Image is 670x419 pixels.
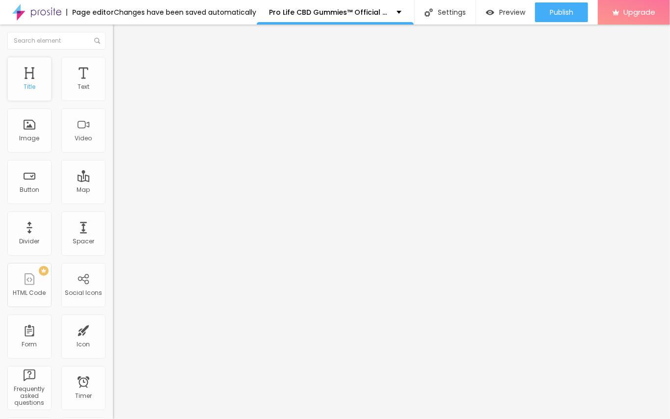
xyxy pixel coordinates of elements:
[7,32,106,50] input: Search element
[24,83,35,90] div: Title
[269,9,389,16] p: Pro Life CBD Gummies™ Official Website
[73,238,94,245] div: Spacer
[10,386,49,407] div: Frequently asked questions
[22,341,37,348] div: Form
[75,135,92,142] div: Video
[77,341,90,348] div: Icon
[66,9,114,16] div: Page editor
[113,25,670,419] iframe: Editor
[65,289,102,296] div: Social Icons
[20,135,40,142] div: Image
[550,8,573,16] span: Publish
[78,83,89,90] div: Text
[425,8,433,17] img: Icone
[75,393,92,399] div: Timer
[77,186,90,193] div: Map
[114,9,256,16] div: Changes have been saved automatically
[476,2,535,22] button: Preview
[535,2,588,22] button: Publish
[20,186,39,193] div: Button
[486,8,494,17] img: view-1.svg
[13,289,46,296] div: HTML Code
[499,8,525,16] span: Preview
[94,38,100,44] img: Icone
[20,238,40,245] div: Divider
[623,8,655,16] span: Upgrade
